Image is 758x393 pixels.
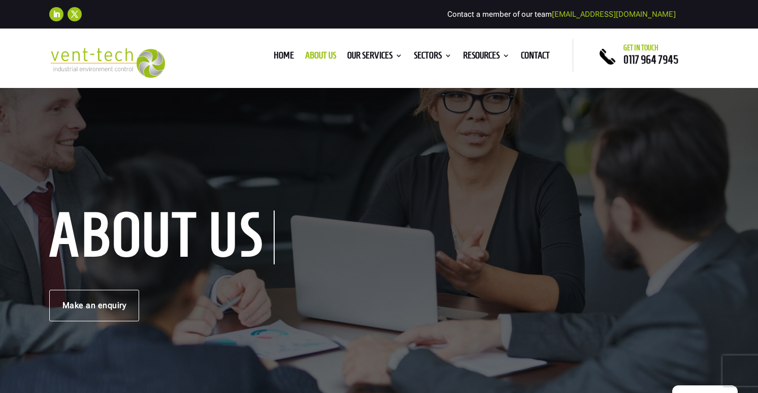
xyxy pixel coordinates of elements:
[68,7,82,21] a: Follow on X
[49,290,140,321] a: Make an enquiry
[552,10,676,19] a: [EMAIL_ADDRESS][DOMAIN_NAME]
[463,52,510,63] a: Resources
[305,52,336,63] a: About us
[623,44,658,52] span: Get in touch
[274,52,294,63] a: Home
[521,52,550,63] a: Contact
[49,210,275,264] h1: About us
[414,52,452,63] a: Sectors
[347,52,403,63] a: Our Services
[447,10,676,19] span: Contact a member of our team
[623,53,678,66] a: 0117 964 7945
[49,48,166,78] img: 2023-09-27T08_35_16.549ZVENT-TECH---Clear-background
[49,7,63,21] a: Follow on LinkedIn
